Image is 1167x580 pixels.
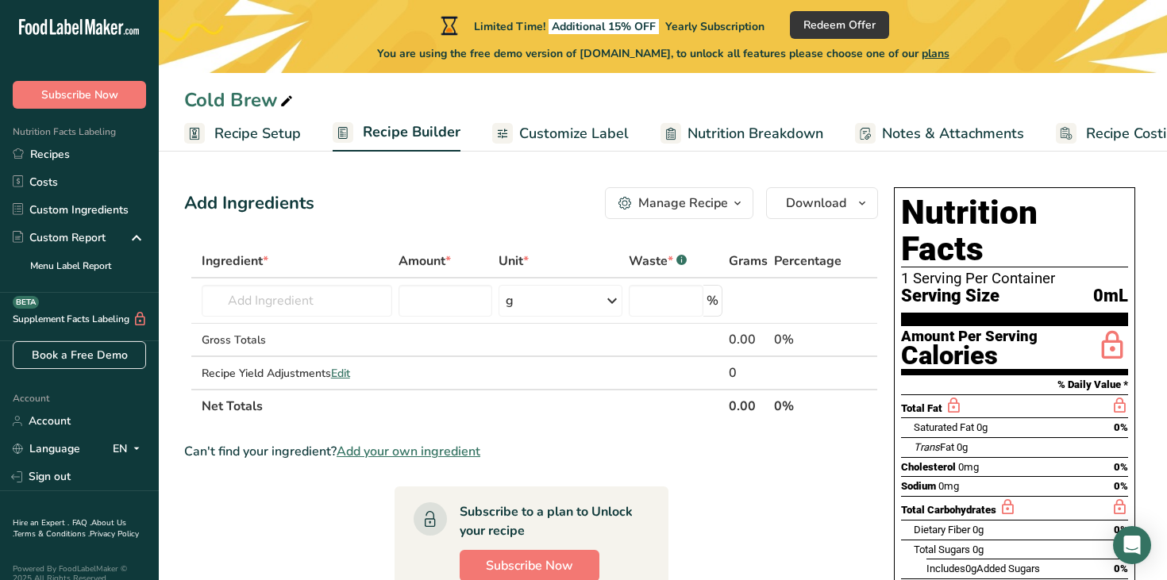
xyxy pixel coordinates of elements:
[331,366,350,381] span: Edit
[638,194,728,213] div: Manage Recipe
[13,81,146,109] button: Subscribe Now
[337,442,480,461] span: Add your own ingredient
[901,344,1038,367] div: Calories
[90,528,139,540] a: Privacy Policy
[774,330,842,349] div: 0%
[914,441,940,453] i: Trans
[957,441,968,453] span: 0g
[519,123,629,144] span: Customize Label
[1114,563,1128,574] span: 0%
[665,19,765,34] span: Yearly Subscription
[184,442,878,461] div: Can't find your ingredient?
[774,252,842,271] span: Percentage
[726,389,771,422] th: 0.00
[549,19,659,34] span: Additional 15% OFF
[202,285,393,317] input: Add Ingredient
[13,341,146,369] a: Book a Free Demo
[914,421,974,433] span: Saturated Fat
[855,116,1024,152] a: Notes & Attachments
[1114,480,1128,492] span: 0%
[965,563,976,574] span: 0g
[938,480,959,492] span: 0mg
[72,517,91,528] a: FAQ .
[214,123,301,144] span: Recipe Setup
[901,194,1128,267] h1: Nutrition Facts
[786,194,846,213] span: Download
[972,524,984,536] span: 0g
[13,517,69,528] a: Hire an Expert .
[1114,524,1128,536] span: 0%
[1114,421,1128,433] span: 0%
[1114,461,1128,473] span: 0%
[629,252,687,271] div: Waste
[1113,526,1151,564] div: Open Intercom Messenger
[1093,286,1128,306] span: 0mL
[13,296,39,309] div: BETA
[13,229,106,246] div: Custom Report
[922,46,949,61] span: plans
[486,556,573,575] span: Subscribe Now
[363,121,460,143] span: Recipe Builder
[729,330,768,349] div: 0.00
[914,524,970,536] span: Dietary Fiber
[901,286,999,306] span: Serving Size
[661,116,823,152] a: Nutrition Breakdown
[901,461,956,473] span: Cholesterol
[506,291,514,310] div: g
[882,123,1024,144] span: Notes & Attachments
[202,252,268,271] span: Ingredient
[202,365,393,382] div: Recipe Yield Adjustments
[926,563,1040,574] span: Includes Added Sugars
[803,17,876,33] span: Redeem Offer
[202,332,393,348] div: Gross Totals
[958,461,979,473] span: 0mg
[901,375,1128,394] section: % Daily Value *
[914,441,954,453] span: Fat
[729,252,768,271] span: Grams
[184,190,314,217] div: Add Ingredients
[13,528,90,540] a: Terms & Conditions .
[972,544,984,555] span: 0g
[492,116,629,152] a: Customize Label
[605,187,753,219] button: Manage Recipe
[790,11,889,39] button: Redeem Offer
[13,517,126,540] a: About Us .
[499,252,529,271] span: Unit
[113,440,146,459] div: EN
[198,389,726,422] th: Net Totals
[901,329,1038,344] div: Amount Per Serving
[184,86,296,114] div: Cold Brew
[914,544,970,555] span: Total Sugars
[687,123,823,144] span: Nutrition Breakdown
[41,86,118,103] span: Subscribe Now
[976,421,988,433] span: 0g
[399,252,451,271] span: Amount
[13,435,80,463] a: Language
[333,114,460,152] a: Recipe Builder
[771,389,845,422] th: 0%
[729,363,768,382] div: 0
[377,45,949,62] span: You are using the free demo version of [DOMAIN_NAME], to unlock all features please choose one of...
[460,502,637,540] div: Subscribe to a plan to Unlock your recipe
[766,187,878,219] button: Download
[901,271,1128,286] div: 1 Serving Per Container
[437,16,765,35] div: Limited Time!
[184,116,301,152] a: Recipe Setup
[901,402,942,414] span: Total Fat
[901,504,996,516] span: Total Carbohydrates
[901,480,936,492] span: Sodium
